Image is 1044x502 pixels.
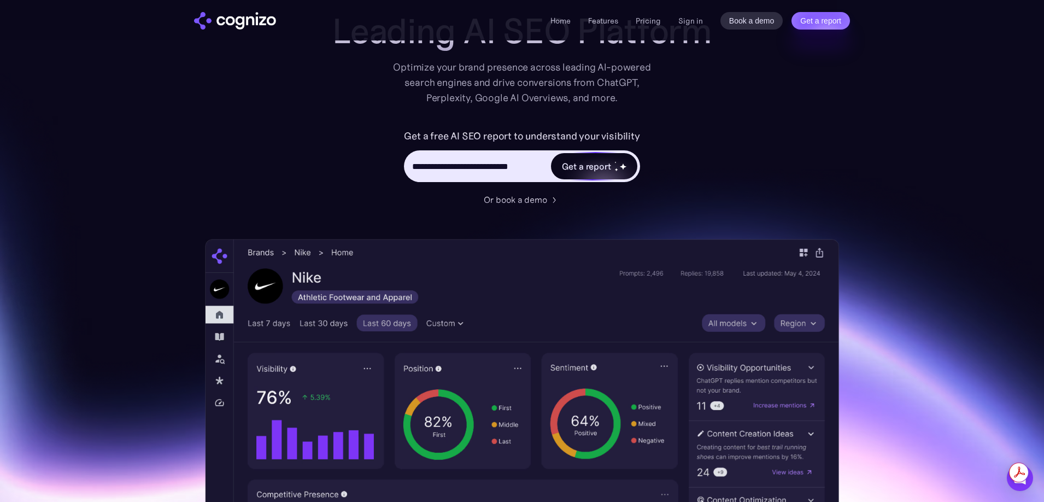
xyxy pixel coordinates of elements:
div: Open Intercom Messenger [1007,465,1033,491]
a: Get a reportstarstarstar [550,152,638,180]
img: star [619,163,626,170]
label: Get a free AI SEO report to understand your visibility [404,127,640,145]
div: Optimize your brand presence across leading AI-powered search engines and drive conversions from ... [388,60,656,106]
a: Pricing [636,16,661,26]
a: Book a demo [720,12,783,30]
div: Get a report [562,160,611,173]
h1: Leading AI SEO Platform [332,11,712,51]
img: cognizo logo [194,12,276,30]
a: Get a report [791,12,850,30]
a: Or book a demo [484,193,560,206]
a: Home [550,16,571,26]
img: star [614,168,618,172]
img: star [614,161,616,163]
form: Hero URL Input Form [404,127,640,188]
div: Or book a demo [484,193,547,206]
a: Features [588,16,618,26]
a: Sign in [678,14,703,27]
a: home [194,12,276,30]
